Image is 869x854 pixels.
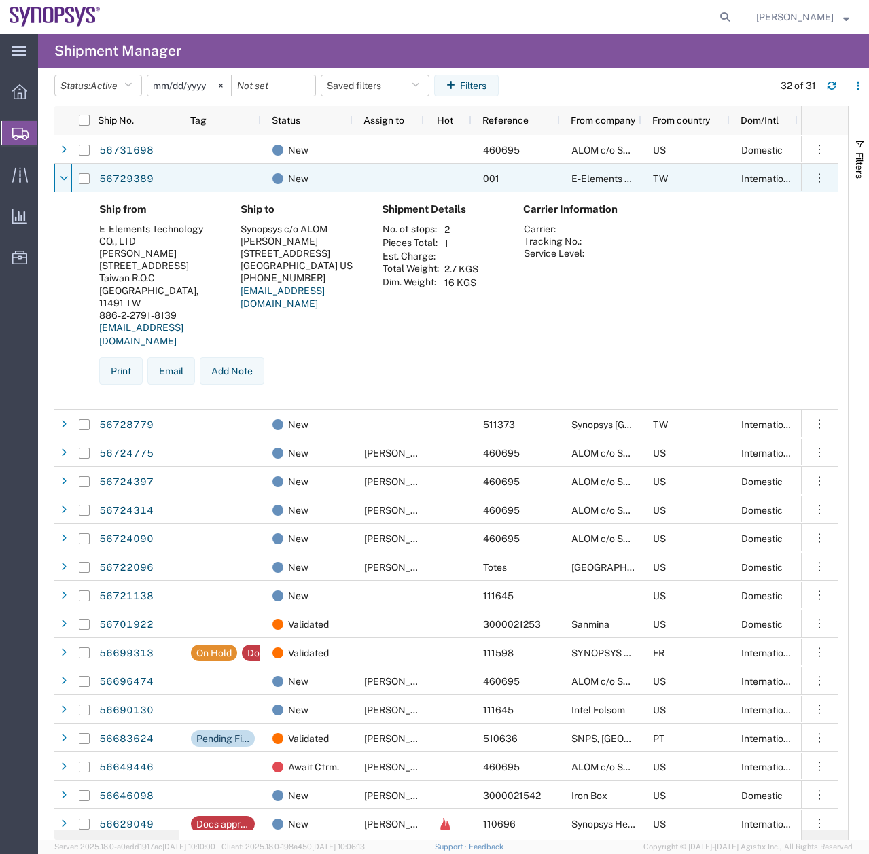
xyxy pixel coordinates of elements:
[741,790,783,801] span: Domestic
[741,819,797,830] span: International
[99,671,154,693] a: 56696474
[288,467,308,496] span: New
[483,647,514,658] span: 111598
[364,790,442,801] span: Rafael Chacon
[99,472,154,493] a: 56724397
[99,643,154,664] a: 56699313
[99,614,154,636] a: 56701922
[571,533,667,544] span: ALOM c/o SYNOPSYS
[147,357,195,385] button: Email
[364,562,442,573] span: Rafael Chacon
[741,173,797,184] span: International
[440,236,483,250] td: 1
[741,476,783,487] span: Domestic
[364,476,442,487] span: Kris Ford
[435,842,469,851] a: Support
[247,645,300,661] div: Docs approval needed
[288,667,308,696] span: New
[382,276,440,289] th: Dim. Weight:
[364,762,442,772] span: Kris Ford
[571,419,712,430] span: Synopsys Taipei TW01
[196,730,249,747] div: Pending Finance Approval
[288,439,308,467] span: New
[99,260,219,272] div: [STREET_ADDRESS]
[741,590,783,601] span: Domestic
[440,276,483,289] td: 16 KGS
[571,647,768,658] span: SYNOPSYS EMULATION AND VERIFICATION
[483,590,514,601] span: 111645
[99,500,154,522] a: 56724314
[99,700,154,722] a: 56690130
[523,223,585,235] th: Carrier:
[483,705,514,715] span: 111645
[99,168,154,190] a: 56729389
[99,586,154,607] a: 56721138
[99,309,219,321] div: 886-2-2791-8139
[196,645,232,661] div: On Hold
[241,223,360,235] div: Synopsys c/o ALOM
[434,75,499,96] button: Filters
[523,203,632,215] h4: Carrier Information
[241,260,360,272] div: [GEOGRAPHIC_DATA] US
[653,676,666,687] span: US
[99,357,143,385] button: Print
[99,529,154,550] a: 56724090
[653,647,664,658] span: FR
[483,419,515,430] span: 511373
[571,505,667,516] span: ALOM c/o SYNOPSYS
[571,790,607,801] span: Iron Box
[483,476,520,487] span: 460695
[571,145,667,156] span: ALOM c/o SYNOPSYS
[99,814,154,836] a: 56629049
[483,145,520,156] span: 460695
[382,262,440,276] th: Total Weight:
[241,235,360,247] div: [PERSON_NAME]
[440,223,483,236] td: 2
[741,115,779,126] span: Dom/Intl
[523,247,585,260] th: Service Level:
[741,419,797,430] span: International
[288,164,308,193] span: New
[382,236,440,250] th: Pieces Total:
[653,173,668,184] span: TW
[653,733,664,744] span: PT
[288,496,308,524] span: New
[741,145,783,156] span: Domestic
[99,223,219,247] div: E-Elements Technology CO., LTD
[571,619,609,630] span: Sanmina
[643,841,853,853] span: Copyright © [DATE]-[DATE] Agistix Inc., All Rights Reserved
[364,505,442,516] span: Kris Ford
[98,115,134,126] span: Ship No.
[288,610,329,639] span: Validated
[90,80,118,91] span: Active
[571,819,703,830] span: Synopsys Headquarters USSV
[741,448,797,459] span: International
[364,676,442,687] span: Kris Ford
[364,533,442,544] span: Kris Ford
[756,10,834,24] span: Zach Anderson
[437,115,453,126] span: Hot
[312,842,365,851] span: [DATE] 10:06:13
[99,557,154,579] a: 56722096
[162,842,215,851] span: [DATE] 10:10:00
[54,34,181,68] h4: Shipment Manager
[653,419,668,430] span: TW
[653,790,666,801] span: US
[483,533,520,544] span: 460695
[99,140,154,162] a: 56731698
[483,676,520,687] span: 460695
[653,505,666,516] span: US
[190,115,207,126] span: Tag
[99,443,154,465] a: 56724775
[483,619,541,630] span: 3000021253
[523,235,585,247] th: Tracking No.:
[571,115,635,126] span: From company
[653,448,666,459] span: US
[571,173,714,184] span: E-Elements Technology CO., LTD
[483,173,499,184] span: 001
[99,272,219,284] div: Taiwan R.O.C
[200,357,264,385] button: Add Note
[364,448,442,459] span: Kris Ford
[483,762,520,772] span: 460695
[571,705,625,715] span: Intel Folsom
